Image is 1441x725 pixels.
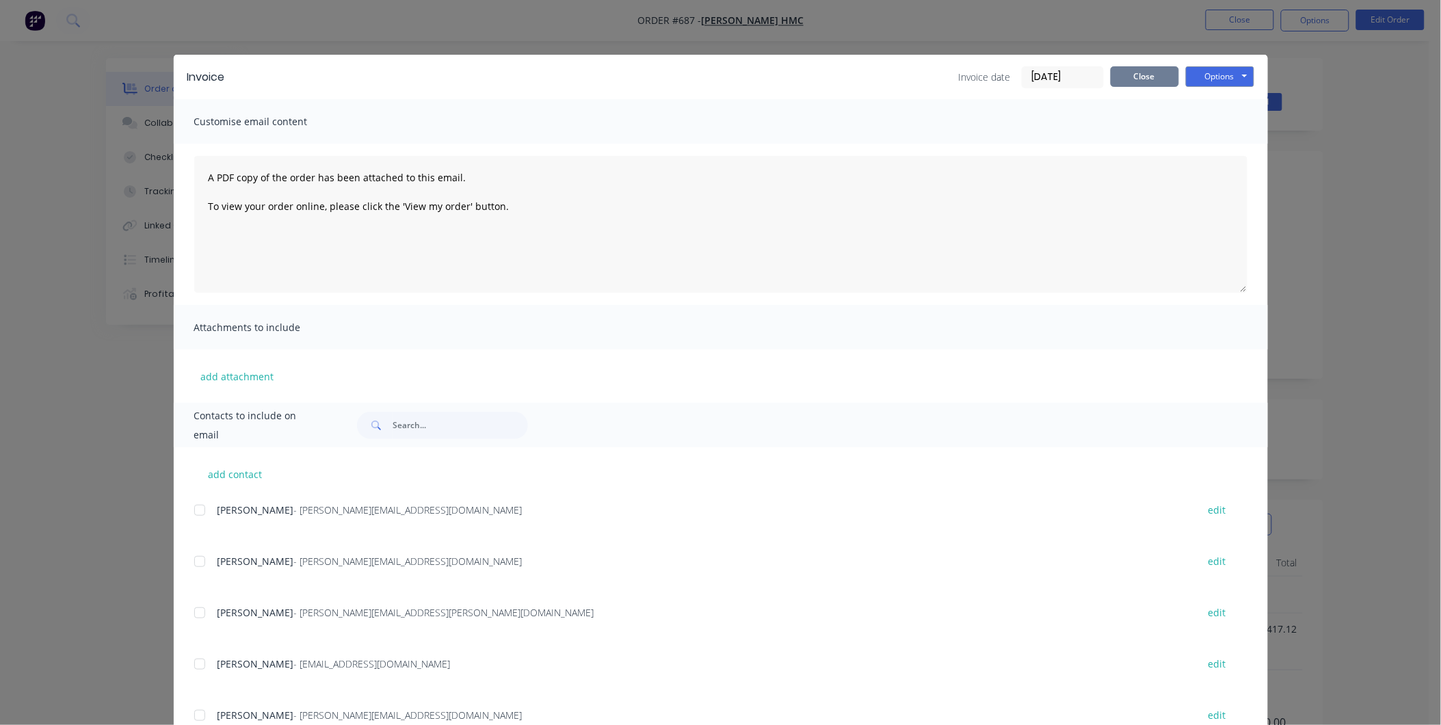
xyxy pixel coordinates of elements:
span: [PERSON_NAME] [217,503,294,516]
span: [PERSON_NAME] [217,606,294,619]
textarea: A PDF copy of the order has been attached to this email. To view your order online, please click ... [194,156,1247,293]
span: [PERSON_NAME] [217,709,294,722]
button: add attachment [194,366,281,386]
button: edit [1200,706,1234,724]
span: [PERSON_NAME] [217,657,294,670]
button: Options [1186,66,1254,87]
button: add contact [194,464,276,484]
span: - [EMAIL_ADDRESS][DOMAIN_NAME] [294,657,451,670]
input: Search... [393,412,528,439]
button: Close [1111,66,1179,87]
button: edit [1200,501,1234,519]
div: Invoice [187,69,225,85]
span: - [PERSON_NAME][EMAIL_ADDRESS][PERSON_NAME][DOMAIN_NAME] [294,606,594,619]
span: Contacts to include on email [194,406,323,445]
button: edit [1200,603,1234,622]
button: edit [1200,655,1234,673]
span: Attachments to include [194,318,345,337]
button: edit [1200,552,1234,570]
span: - [PERSON_NAME][EMAIL_ADDRESS][DOMAIN_NAME] [294,709,523,722]
span: [PERSON_NAME] [217,555,294,568]
span: Customise email content [194,112,345,131]
span: - [PERSON_NAME][EMAIL_ADDRESS][DOMAIN_NAME] [294,555,523,568]
span: - [PERSON_NAME][EMAIL_ADDRESS][DOMAIN_NAME] [294,503,523,516]
span: Invoice date [959,70,1011,84]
